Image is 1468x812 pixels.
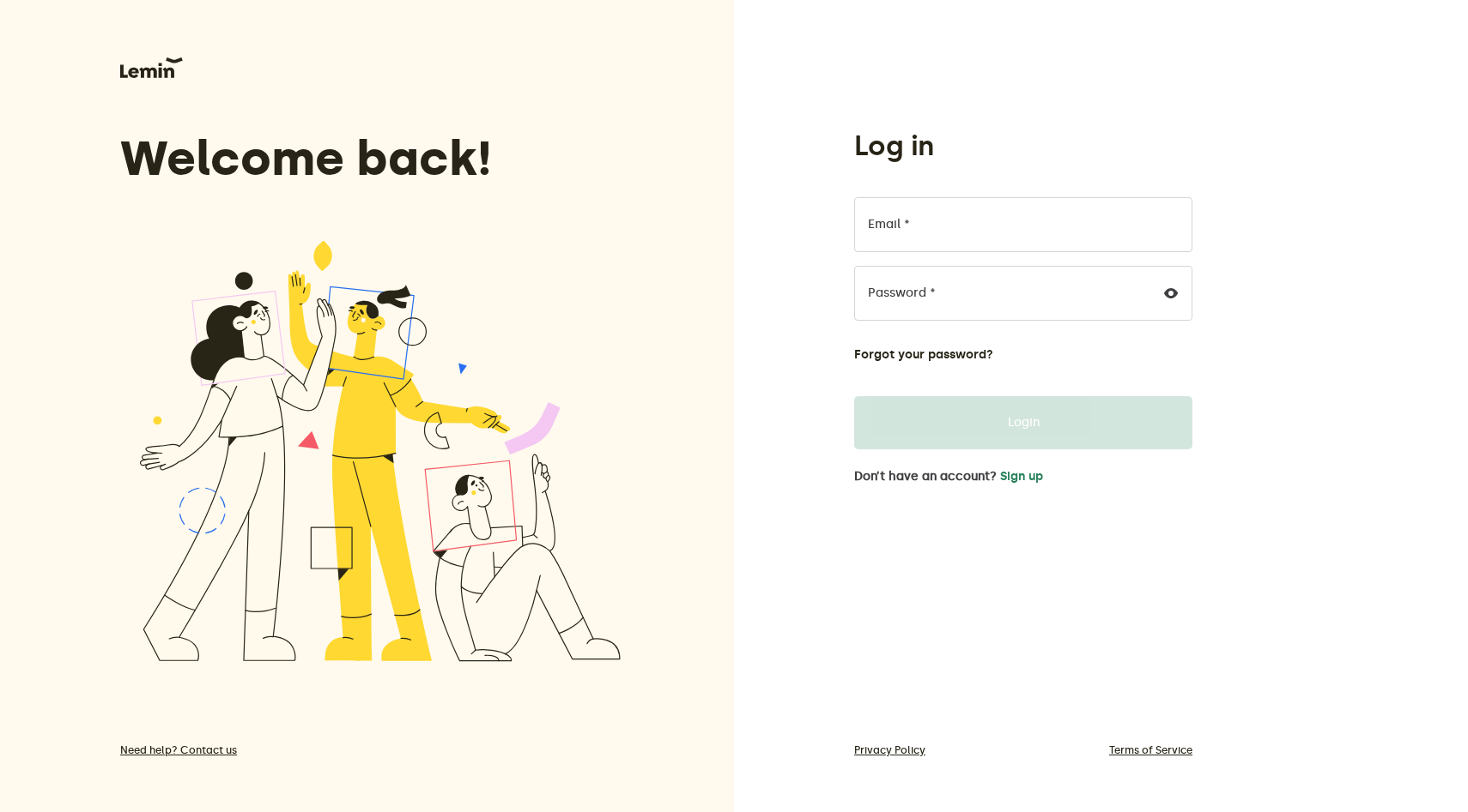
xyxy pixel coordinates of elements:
a: Privacy Policy [854,743,925,757]
span: Don’t have an account? [854,470,997,484]
button: Sign up [1000,470,1043,484]
img: Lemin logo [120,57,183,78]
label: Email * [868,218,910,232]
a: Terms of Service [1109,743,1192,757]
button: Forgot your password? [854,348,993,362]
h1: Log in [854,129,934,163]
a: Need help? Contact us [120,743,642,757]
h3: Welcome back! [120,131,642,186]
input: Email * [854,197,1192,252]
button: Login [854,396,1192,449]
label: Password * [868,286,936,300]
